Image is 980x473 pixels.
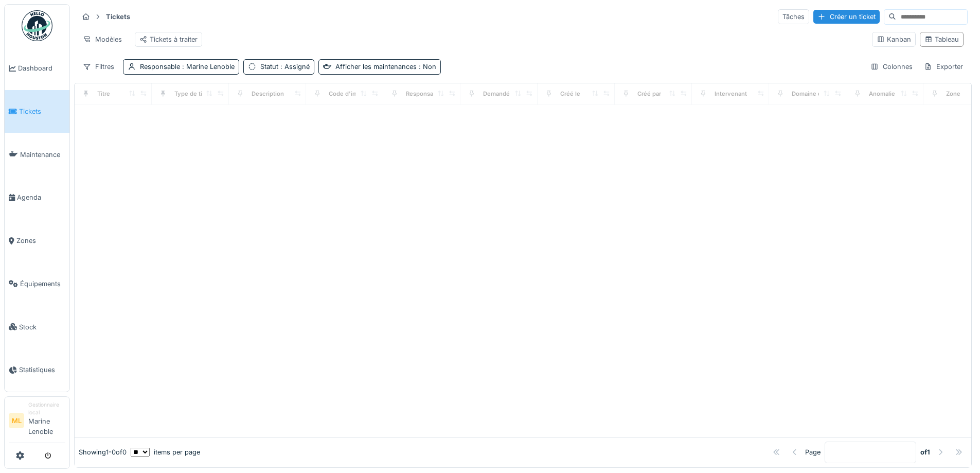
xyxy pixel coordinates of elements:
[778,9,809,24] div: Tâches
[5,90,69,133] a: Tickets
[792,90,850,98] div: Domaine d'expertise
[5,219,69,262] a: Zones
[22,10,52,41] img: Badge_color-CXgf-gQk.svg
[5,348,69,392] a: Statistiques
[866,59,917,74] div: Colonnes
[174,90,215,98] div: Type de ticket
[5,47,69,90] a: Dashboard
[637,90,661,98] div: Créé par
[5,305,69,348] a: Stock
[260,62,310,72] div: Statut
[19,107,65,116] span: Tickets
[869,90,895,98] div: Anomalie
[19,365,65,375] span: Statistiques
[102,12,134,22] strong: Tickets
[329,90,381,98] div: Code d'imputation
[920,447,930,457] strong: of 1
[139,34,198,44] div: Tickets à traiter
[805,447,821,457] div: Page
[16,236,65,246] span: Zones
[877,34,911,44] div: Kanban
[252,90,284,98] div: Description
[278,63,310,71] span: : Assigné
[5,176,69,219] a: Agenda
[946,90,960,98] div: Zone
[5,262,69,306] a: Équipements
[560,90,580,98] div: Créé le
[78,59,119,74] div: Filtres
[17,192,65,202] span: Agenda
[79,447,127,457] div: Showing 1 - 0 of 0
[813,10,880,24] div: Créer un ticket
[28,401,65,441] li: Marine Lenoble
[78,32,127,47] div: Modèles
[5,133,69,176] a: Maintenance
[9,413,24,428] li: ML
[919,59,968,74] div: Exporter
[28,401,65,417] div: Gestionnaire local
[20,279,65,289] span: Équipements
[20,150,65,160] span: Maintenance
[417,63,436,71] span: : Non
[335,62,436,72] div: Afficher les maintenances
[924,34,959,44] div: Tableau
[9,401,65,443] a: ML Gestionnaire localMarine Lenoble
[19,322,65,332] span: Stock
[715,90,747,98] div: Intervenant
[18,63,65,73] span: Dashboard
[97,90,110,98] div: Titre
[131,447,200,457] div: items per page
[140,62,235,72] div: Responsable
[483,90,520,98] div: Demandé par
[406,90,442,98] div: Responsable
[180,63,235,71] span: : Marine Lenoble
